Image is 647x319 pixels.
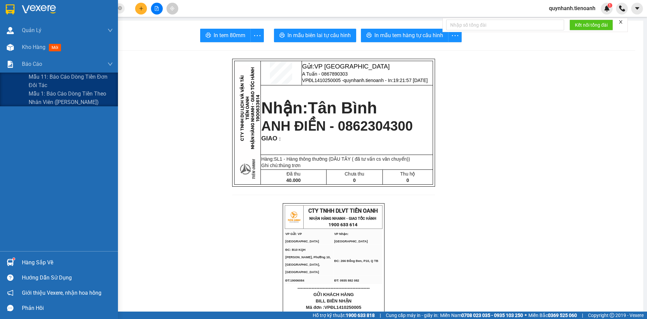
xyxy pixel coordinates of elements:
[7,61,14,68] img: solution-icon
[7,274,13,281] span: question-circle
[29,73,113,89] span: Mẫu 11: Báo cáo dòng tiền đơn đối tác
[118,5,122,12] span: close-circle
[22,273,113,283] div: Hướng dẫn sử dụng
[380,312,381,319] span: |
[366,32,372,39] span: printer
[346,313,375,318] strong: 1900 633 818
[251,31,264,40] span: more
[261,118,413,133] span: ANH ĐIỀN - 0862304300
[279,163,300,168] span: thùng trơn
[604,5,610,11] img: icon-new-feature
[261,163,300,168] span: Ghi chú:
[386,312,438,319] span: Cung cấp máy in - giấy in:
[446,20,564,30] input: Nhập số tổng đài
[285,248,331,274] span: ĐC: B10 KQH [PERSON_NAME], Phường 10, [GEOGRAPHIC_DATA], [GEOGRAPHIC_DATA]
[618,20,623,24] span: close
[277,136,281,141] span: :
[29,89,113,106] span: Mẫu 1: Báo cáo dòng tiền theo nhân viên ([PERSON_NAME])
[313,292,354,297] span: GỬI KHÁCH HÀNG
[107,61,113,67] span: down
[313,312,375,319] span: Hỗ trợ kỹ thuật:
[406,178,409,183] span: 0
[440,312,523,319] span: Miền Nam
[334,259,378,263] span: ĐC: 266 Đồng Đen, P10, Q TB
[544,4,601,12] span: quynhanh.tienoanh
[525,314,527,317] span: ⚪️
[344,78,428,83] span: quynhanh.tienoanh - In:
[308,99,377,117] span: Tân Bình
[135,3,147,15] button: plus
[528,312,577,319] span: Miền Bắc
[302,71,348,77] span: A Tuấn - 0867890303
[582,312,583,319] span: |
[7,44,14,51] img: warehouse-icon
[393,78,428,83] span: 19:21:57 [DATE]
[575,21,608,29] span: Kết nối tổng đài
[166,3,178,15] button: aim
[7,259,14,266] img: warehouse-icon
[285,209,302,225] img: logo
[298,285,370,291] span: ----------------------------------------------
[274,29,356,42] button: printerIn mẫu biên lai tự cấu hình
[309,216,376,221] strong: NHẬN HÀNG NHANH - GIAO TỐC HÀNH
[286,171,300,177] span: Đã thu
[7,290,13,296] span: notification
[22,258,113,268] div: Hàng sắp về
[302,63,390,70] span: Gửi:
[206,32,211,39] span: printer
[214,31,245,39] span: In tem 80mm
[608,3,612,8] sup: 1
[49,44,61,51] span: mới
[324,305,361,310] span: VPĐL1410250005
[22,60,42,68] span: Báo cáo
[261,135,277,142] span: GIAO
[449,31,461,40] span: more
[279,32,285,39] span: printer
[250,29,264,42] button: more
[22,44,45,50] span: Kho hàng
[353,178,356,183] span: 0
[306,305,361,310] span: Mã đơn :
[7,305,13,311] span: message
[610,313,614,318] span: copyright
[285,279,304,282] span: ĐT:19006084
[634,5,640,11] span: caret-down
[7,27,14,34] img: warehouse-icon
[334,232,368,243] span: VP Nhận: [GEOGRAPHIC_DATA]
[631,3,643,15] button: caret-down
[261,99,377,117] strong: Nhận:
[308,208,378,214] span: CTY TNHH DLVT TIẾN OANH
[170,6,175,11] span: aim
[139,6,144,11] span: plus
[345,171,364,177] span: Chưa thu
[13,258,15,260] sup: 1
[6,4,14,15] img: logo-vxr
[361,29,449,42] button: printerIn mẫu tem hàng tự cấu hình
[374,31,443,39] span: In mẫu tem hàng tự cấu hình
[22,289,101,297] span: Giới thiệu Vexere, nhận hoa hồng
[400,171,415,177] span: Thu hộ
[619,5,625,11] img: phone-icon
[548,313,577,318] strong: 0369 525 060
[286,178,301,183] span: 40.000
[461,313,523,318] strong: 0708 023 035 - 0935 103 250
[314,63,390,70] span: VP [GEOGRAPHIC_DATA]
[329,222,358,227] strong: 1900 633 614
[200,29,251,42] button: printerIn tem 80mm
[609,3,611,8] span: 1
[151,3,163,15] button: file-add
[316,298,352,303] span: BILL BIÊN NHẬN
[280,156,410,162] span: 1 - Hàng thông thường (DÂU TÂY ( đã tư vấn cs vân chuyển))
[287,31,351,39] span: In mẫu biên lai tự cấu hình
[154,6,159,11] span: file-add
[261,156,410,162] span: Hàng:SL
[107,28,113,33] span: down
[118,6,122,10] span: close-circle
[22,26,41,34] span: Quản Lý
[22,303,113,313] div: Phản hồi
[569,20,613,30] button: Kết nối tổng đài
[302,78,428,83] span: VPĐL1410250005 -
[448,29,462,42] button: more
[285,232,319,243] span: VP Gửi: VP [GEOGRAPHIC_DATA]
[334,279,359,282] span: ĐT: 0935 882 082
